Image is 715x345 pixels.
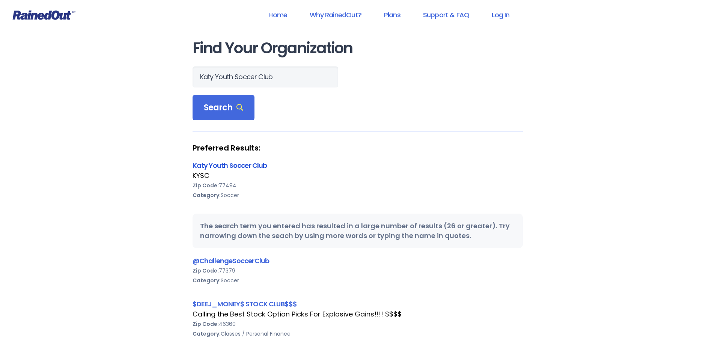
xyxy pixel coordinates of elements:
b: Zip Code: [193,267,219,274]
b: Zip Code: [193,182,219,189]
div: @ChallengeSoccerClub [193,256,523,266]
div: KYSC [193,171,523,181]
div: Calling the Best Stock Option Picks For Explosive Gains!!!! $$$$ [193,309,523,319]
a: Log In [482,6,519,23]
a: Support & FAQ [413,6,479,23]
b: Category: [193,330,221,337]
a: Katy Youth Soccer Club [193,161,267,170]
a: @ChallengeSoccerClub [193,256,269,265]
b: Category: [193,191,221,199]
div: $DEEJ_MONEY$ STOCK CLUB$$$ [193,299,523,309]
a: Why RainedOut? [300,6,371,23]
b: Zip Code: [193,320,219,328]
b: Category: [193,277,221,284]
span: Search [204,102,244,113]
div: 46360 [193,319,523,329]
div: Search [193,95,255,121]
div: Soccer [193,276,523,285]
h1: Find Your Organization [193,40,523,57]
div: Katy Youth Soccer Club [193,160,523,170]
div: 77379 [193,266,523,276]
a: Plans [374,6,410,23]
a: Home [259,6,297,23]
a: $DEEJ_MONEY$ STOCK CLUB$$$ [193,299,297,309]
div: The search term you entered has resulted in a large number of results (26 or greater). Try narrow... [193,214,523,248]
div: Soccer [193,190,523,200]
strong: Preferred Results: [193,143,523,153]
input: Search Orgs… [193,66,338,87]
div: Classes / Personal Finance [193,329,523,339]
div: 77494 [193,181,523,190]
